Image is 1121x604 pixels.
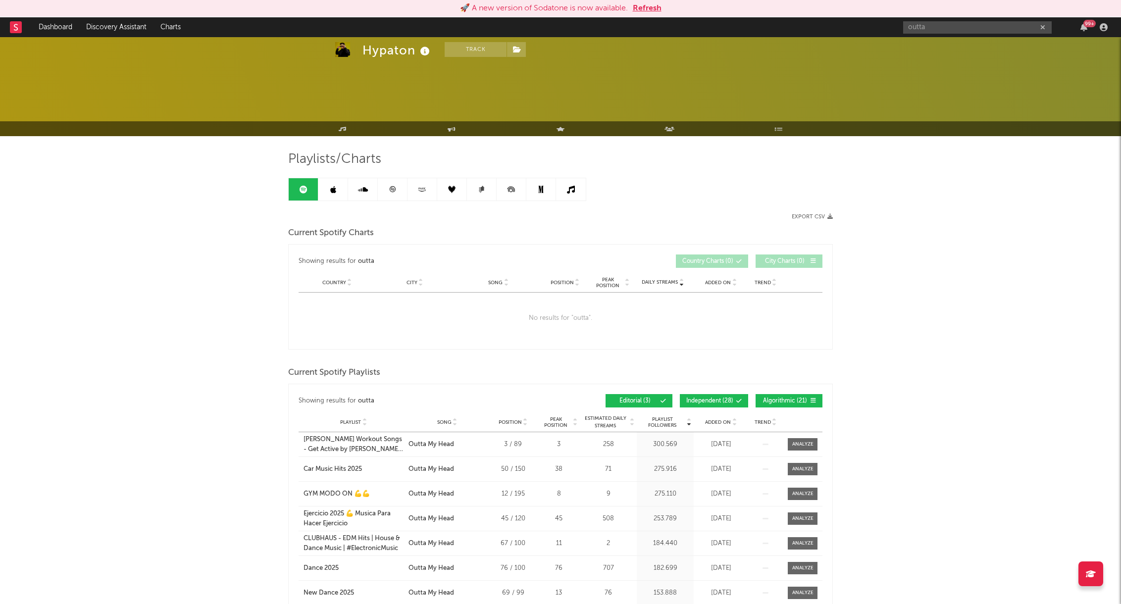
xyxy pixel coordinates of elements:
a: CLUBHAUS - EDM Hits | House & Dance Music | #ElectronicMusic [304,534,404,553]
span: Playlist Followers [639,416,685,428]
div: 76 [540,563,577,573]
div: 3 [540,440,577,450]
div: 275.916 [639,464,691,474]
div: Outta My Head [408,539,454,549]
div: Outta My Head [408,563,454,573]
span: Estimated Daily Streams [582,415,628,430]
span: Editorial ( 3 ) [612,398,658,404]
a: Charts [153,17,188,37]
button: Refresh [633,2,662,14]
div: Dance 2025 [304,563,339,573]
span: City Charts ( 0 ) [762,258,808,264]
div: 253.789 [639,514,691,524]
div: 🚀 A new version of Sodatone is now available. [460,2,628,14]
div: 71 [582,464,634,474]
div: Hypaton [362,42,432,58]
span: Country [322,280,346,286]
div: [DATE] [696,440,746,450]
div: [DATE] [696,464,746,474]
input: Search for artists [903,21,1052,34]
div: 76 / 100 [491,563,535,573]
div: 182.699 [639,563,691,573]
span: Position [499,419,522,425]
span: Independent ( 28 ) [686,398,733,404]
div: [DATE] [696,514,746,524]
div: [DATE] [696,563,746,573]
button: Editorial(3) [606,394,672,407]
div: 11 [540,539,577,549]
span: Song [488,280,503,286]
button: Country Charts(0) [676,254,748,268]
div: 45 [540,514,577,524]
span: Added On [705,419,731,425]
div: 9 [582,489,634,499]
a: Ejercicio 2025 💪 Musica Para Hacer Ejercicio [304,509,404,528]
div: 508 [582,514,634,524]
div: 258 [582,440,634,450]
span: Current Spotify Charts [288,227,374,239]
div: New Dance 2025 [304,588,354,598]
div: Outta My Head [408,588,454,598]
div: 38 [540,464,577,474]
a: Discovery Assistant [79,17,153,37]
div: 45 / 120 [491,514,535,524]
div: GYM MODO ON 💪​💪​ [304,489,370,499]
button: City Charts(0) [756,254,822,268]
a: Dance 2025 [304,563,404,573]
div: Outta My Head [408,440,454,450]
span: Current Spotify Playlists [288,367,380,379]
span: Playlist [340,419,361,425]
a: GYM MODO ON 💪​💪​ [304,489,404,499]
a: New Dance 2025 [304,588,404,598]
div: 8 [540,489,577,499]
div: 99 + [1083,20,1096,27]
span: Song [437,419,452,425]
div: 300.569 [639,440,691,450]
div: [DATE] [696,539,746,549]
div: 275.110 [639,489,691,499]
span: Daily Streams [642,279,678,286]
div: outta [358,255,374,267]
button: 99+ [1080,23,1087,31]
span: Trend [755,280,771,286]
button: Algorithmic(21) [756,394,822,407]
div: Outta My Head [408,514,454,524]
div: 3 / 89 [491,440,535,450]
div: Outta My Head [408,489,454,499]
div: [DATE] [696,489,746,499]
button: Export CSV [792,214,833,220]
span: Peak Position [540,416,571,428]
div: [DATE] [696,588,746,598]
button: Track [445,42,507,57]
div: 76 [582,588,634,598]
div: outta [358,395,374,407]
div: 184.440 [639,539,691,549]
div: 12 / 195 [491,489,535,499]
span: Trend [755,419,771,425]
span: Added On [705,280,731,286]
span: Peak Position [592,277,623,289]
div: 707 [582,563,634,573]
div: 69 / 99 [491,588,535,598]
span: Algorithmic ( 21 ) [762,398,808,404]
a: Car Music Hits 2025 [304,464,404,474]
span: City [407,280,417,286]
div: Car Music Hits 2025 [304,464,362,474]
div: 153.888 [639,588,691,598]
div: 50 / 150 [491,464,535,474]
div: Outta My Head [408,464,454,474]
a: [PERSON_NAME] Workout Songs - Get Active by [PERSON_NAME] (Official) [304,435,404,454]
button: Independent(28) [680,394,748,407]
div: 67 / 100 [491,539,535,549]
div: No results for " outta ". [299,293,822,344]
span: Playlists/Charts [288,153,381,165]
span: Country Charts ( 0 ) [682,258,733,264]
div: 13 [540,588,577,598]
div: Showing results for [299,254,560,268]
a: Dashboard [32,17,79,37]
div: Showing results for [299,394,560,407]
div: 2 [582,539,634,549]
